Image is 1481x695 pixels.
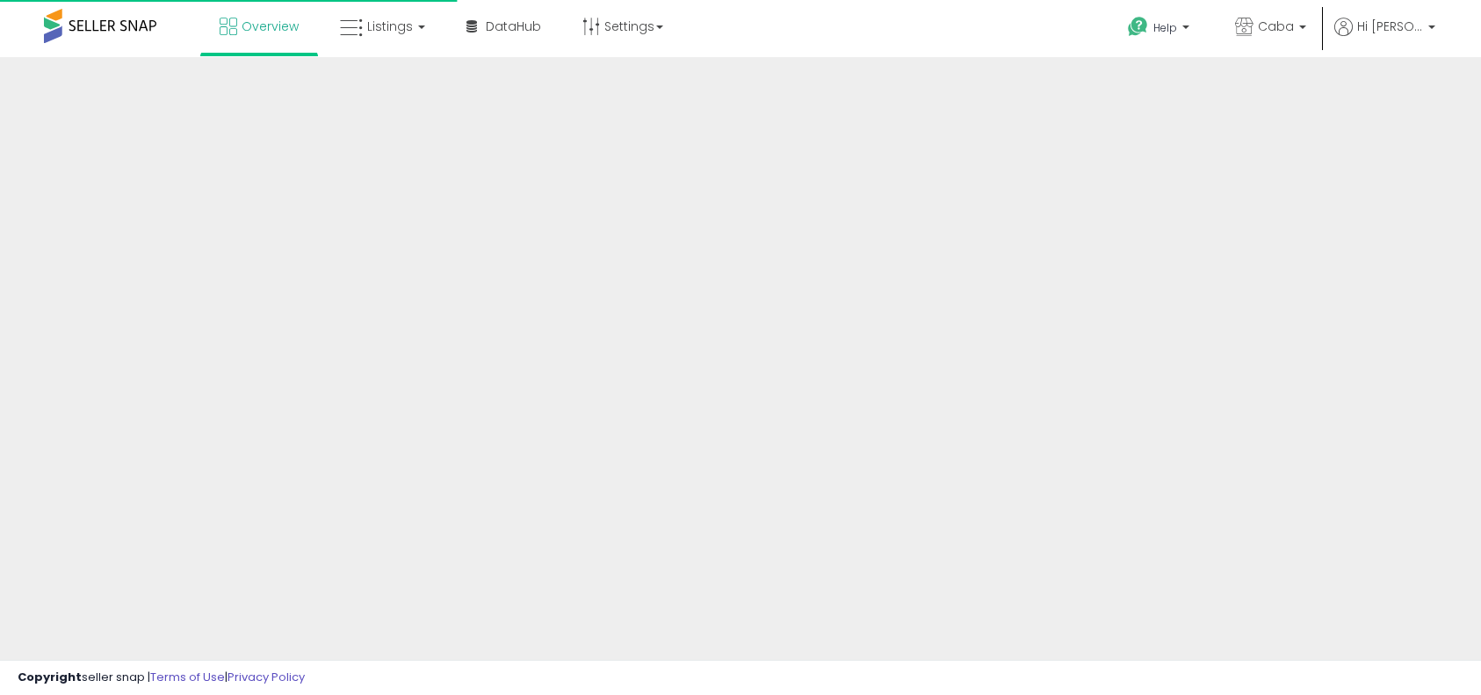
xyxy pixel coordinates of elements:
[228,669,305,685] a: Privacy Policy
[1334,18,1435,57] a: Hi [PERSON_NAME]
[1127,16,1149,38] i: Get Help
[1258,18,1294,35] span: Caba
[1114,3,1207,57] a: Help
[367,18,413,35] span: Listings
[486,18,541,35] span: DataHub
[18,670,305,686] div: seller snap | |
[150,669,225,685] a: Terms of Use
[242,18,299,35] span: Overview
[1357,18,1423,35] span: Hi [PERSON_NAME]
[1153,20,1177,35] span: Help
[18,669,82,685] strong: Copyright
